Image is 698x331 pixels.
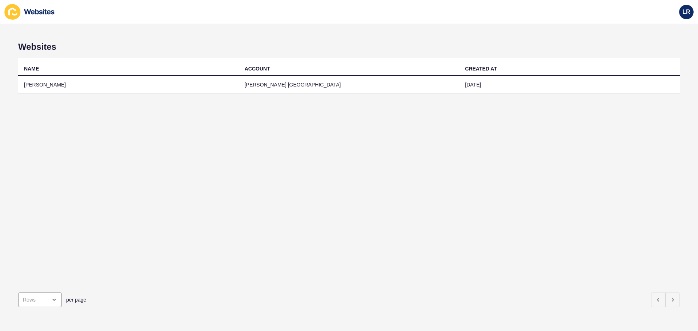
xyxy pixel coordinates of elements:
[465,65,497,72] div: CREATED AT
[18,42,680,52] h1: Websites
[245,65,270,72] div: ACCOUNT
[18,292,62,307] div: open menu
[24,65,39,72] div: NAME
[239,76,460,94] td: [PERSON_NAME] [GEOGRAPHIC_DATA]
[18,76,239,94] td: [PERSON_NAME]
[459,76,680,94] td: [DATE]
[682,8,690,16] span: LR
[66,296,86,303] span: per page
